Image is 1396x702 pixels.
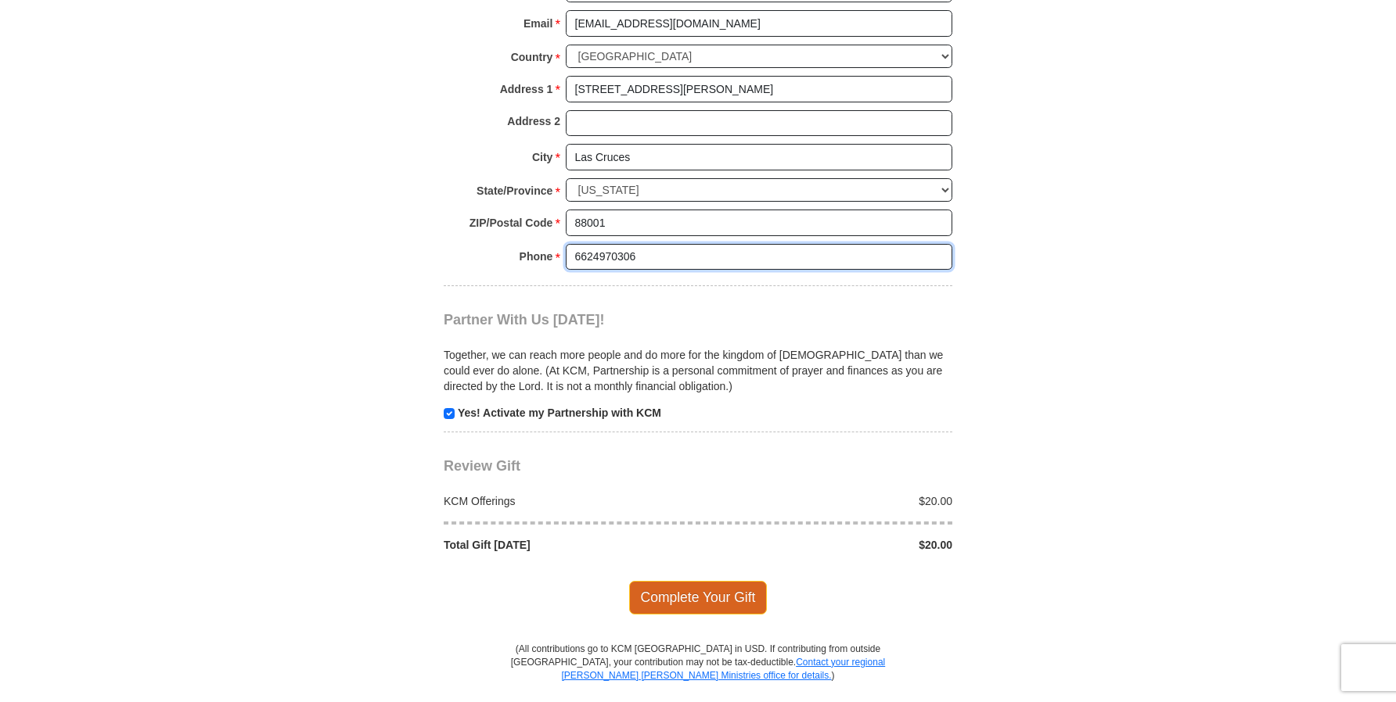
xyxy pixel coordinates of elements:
[458,407,661,419] strong: Yes! Activate my Partnership with KCM
[444,347,952,394] p: Together, we can reach more people and do more for the kingdom of [DEMOGRAPHIC_DATA] than we coul...
[532,146,552,168] strong: City
[507,110,560,132] strong: Address 2
[444,458,520,474] span: Review Gift
[511,46,553,68] strong: Country
[477,180,552,202] strong: State/Province
[520,245,553,267] strong: Phone
[470,212,553,234] strong: ZIP/Postal Code
[698,537,961,553] div: $20.00
[436,493,699,509] div: KCM Offerings
[444,312,605,328] span: Partner With Us [DATE]!
[523,13,552,34] strong: Email
[561,657,885,681] a: Contact your regional [PERSON_NAME] [PERSON_NAME] Ministries office for details.
[629,581,768,614] span: Complete Your Gift
[500,78,553,100] strong: Address 1
[436,537,699,553] div: Total Gift [DATE]
[698,493,961,509] div: $20.00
